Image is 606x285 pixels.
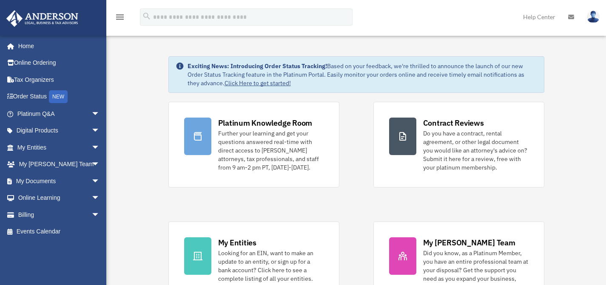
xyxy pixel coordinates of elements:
[142,12,151,21] i: search
[6,173,113,190] a: My Documentsarrow_drop_down
[6,156,113,173] a: My [PERSON_NAME] Teamarrow_drop_down
[423,237,515,248] div: My [PERSON_NAME] Team
[6,139,113,156] a: My Entitiesarrow_drop_down
[587,11,600,23] img: User Pic
[91,122,108,140] span: arrow_drop_down
[423,129,529,172] div: Do you have a contract, rental agreement, or other legal document you would like an attorney's ad...
[6,122,113,139] a: Digital Productsarrow_drop_down
[91,173,108,190] span: arrow_drop_down
[91,105,108,123] span: arrow_drop_down
[6,105,113,122] a: Platinum Q&Aarrow_drop_down
[91,156,108,173] span: arrow_drop_down
[115,15,125,22] a: menu
[218,118,313,128] div: Platinum Knowledge Room
[6,55,113,72] a: Online Ordering
[6,223,113,240] a: Events Calendar
[4,10,81,27] img: Anderson Advisors Platinum Portal
[6,71,113,88] a: Tax Organizers
[188,62,327,70] strong: Exciting News: Introducing Order Status Tracking!
[49,90,68,103] div: NEW
[225,79,291,87] a: Click Here to get started!
[6,37,108,55] a: Home
[91,206,108,224] span: arrow_drop_down
[6,88,113,106] a: Order StatusNEW
[6,206,113,223] a: Billingarrow_drop_down
[168,102,339,187] a: Platinum Knowledge Room Further your learning and get your questions answered real-time with dire...
[188,62,537,87] div: Based on your feedback, we're thrilled to announce the launch of our new Order Status Tracking fe...
[91,139,108,156] span: arrow_drop_down
[218,129,324,172] div: Further your learning and get your questions answered real-time with direct access to [PERSON_NAM...
[91,190,108,207] span: arrow_drop_down
[218,249,324,283] div: Looking for an EIN, want to make an update to an entity, or sign up for a bank account? Click her...
[218,237,256,248] div: My Entities
[423,118,484,128] div: Contract Reviews
[373,102,544,187] a: Contract Reviews Do you have a contract, rental agreement, or other legal document you would like...
[6,190,113,207] a: Online Learningarrow_drop_down
[115,12,125,22] i: menu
